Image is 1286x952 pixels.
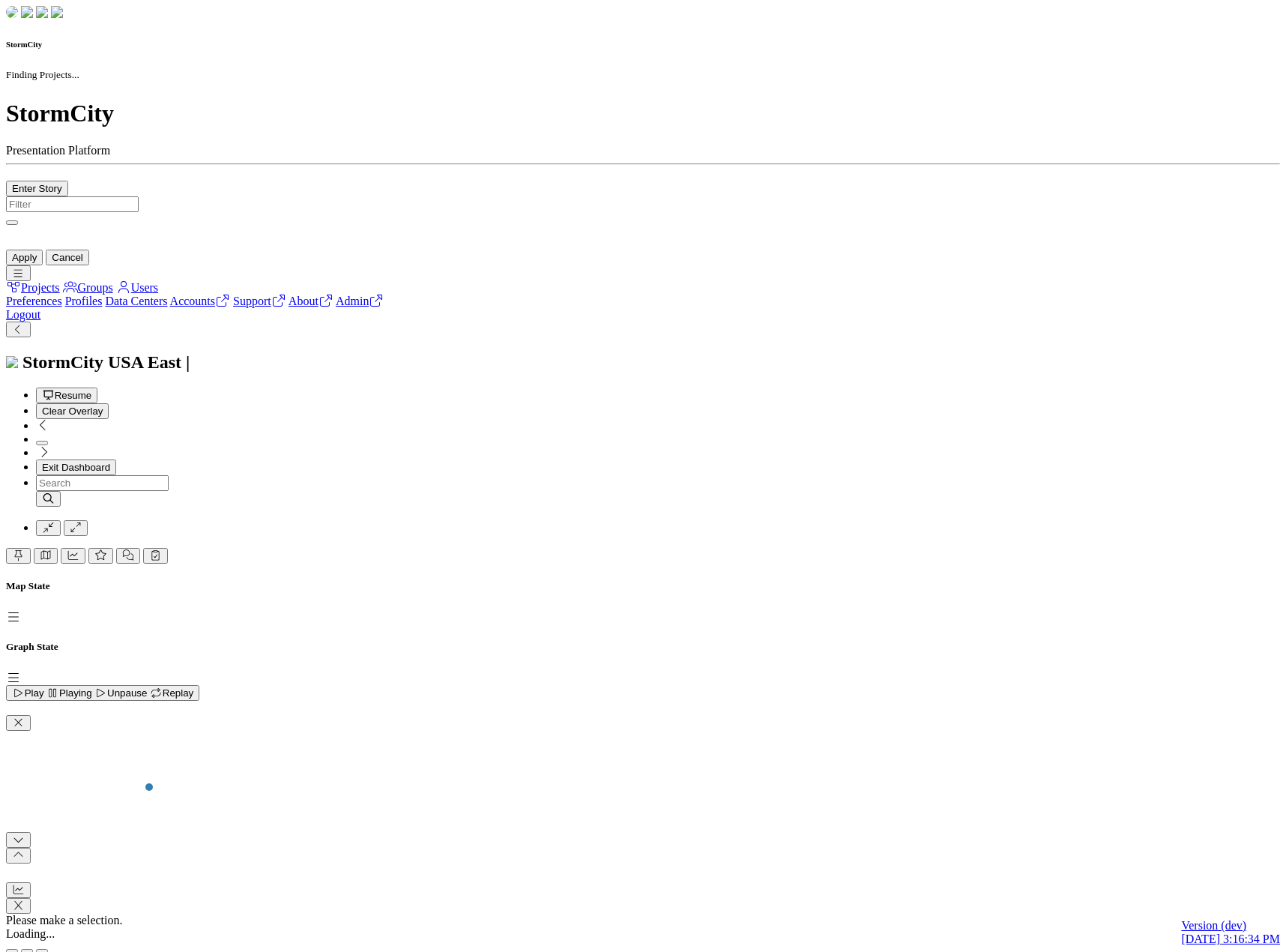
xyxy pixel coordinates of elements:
[6,641,1280,653] h5: Graph State
[36,388,97,403] button: Resume
[116,281,158,294] a: Users
[6,927,1280,941] div: Loading...
[36,403,109,419] button: Clear Overlay
[6,281,60,294] a: Projects
[289,295,333,307] a: About
[12,687,44,699] span: Play
[6,100,1280,127] h1: StormCity
[22,352,103,372] span: StormCity
[36,475,169,491] input: Search
[36,6,48,18] img: chi-fish-up.png
[6,6,18,18] img: chi-fish-down.png
[6,685,199,701] button: Play Playing Unpause Replay
[186,352,190,372] span: |
[1181,919,1280,946] a: Version (dev) [DATE] 3:16:34 PM
[6,40,1280,49] h6: StormCity
[233,295,286,307] a: Support
[6,250,43,265] button: Apply
[1181,933,1280,945] span: [DATE] 3:16:34 PM
[46,687,91,699] span: Playing
[6,356,18,368] img: chi-fish-icon.svg
[63,281,113,294] a: Groups
[6,914,1280,927] div: Please make a selection.
[51,6,63,18] img: chi-fish-blink.png
[21,6,33,18] img: chi-fish-down.png
[150,687,193,699] span: Replay
[6,69,79,80] small: Finding Projects...
[108,352,181,372] span: USA East
[6,196,139,212] input: Filter
[105,295,167,307] a: Data Centers
[6,308,40,321] a: Logout
[94,687,147,699] span: Unpause
[6,144,110,157] span: Presentation Platform
[65,295,103,307] a: Profiles
[6,181,68,196] button: Enter Story
[46,250,89,265] button: Cancel
[336,295,384,307] a: Admin
[170,295,230,307] a: Accounts
[6,295,62,307] a: Preferences
[6,580,1280,592] h5: Map State
[36,460,116,475] button: Exit Dashboard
